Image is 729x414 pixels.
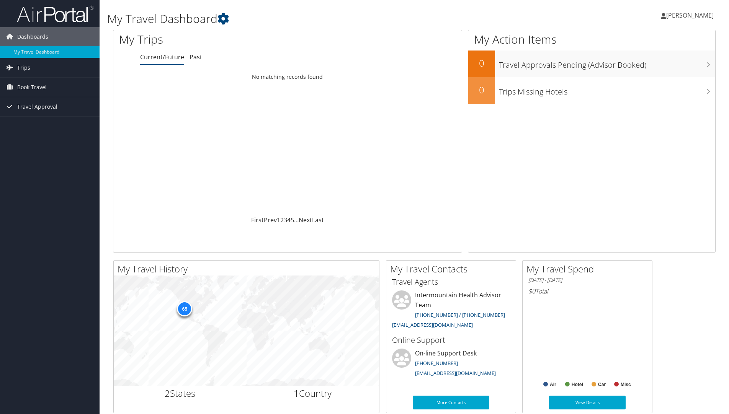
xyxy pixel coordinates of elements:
span: … [294,216,299,224]
h6: Total [528,287,646,295]
h1: My Trips [119,31,311,47]
h3: Trips Missing Hotels [499,83,715,97]
h2: 0 [468,83,495,96]
h1: My Action Items [468,31,715,47]
a: 1 [277,216,280,224]
a: 2 [280,216,284,224]
a: 3 [284,216,287,224]
h2: My Travel Contacts [390,262,516,275]
span: Travel Approval [17,97,57,116]
a: [PHONE_NUMBER] / [PHONE_NUMBER] [415,311,505,318]
li: On-line Support Desk [388,349,514,380]
td: No matching records found [113,70,462,84]
span: 1 [294,387,299,399]
span: $0 [528,287,535,295]
span: Trips [17,58,30,77]
a: 4 [287,216,291,224]
span: 2 [165,387,170,399]
a: 5 [291,216,294,224]
span: Dashboards [17,27,48,46]
h3: Online Support [392,335,510,346]
div: 65 [177,301,192,316]
text: Car [598,382,606,387]
a: First [251,216,264,224]
a: Current/Future [140,53,184,61]
h1: My Travel Dashboard [107,11,517,27]
a: [EMAIL_ADDRESS][DOMAIN_NAME] [392,321,473,328]
h3: Travel Approvals Pending (Advisor Booked) [499,56,715,70]
text: Misc [621,382,631,387]
a: Next [299,216,312,224]
li: Intermountain Health Advisor Team [388,290,514,331]
a: Past [190,53,202,61]
h2: My Travel History [118,262,379,275]
h2: States [119,387,241,400]
a: Prev [264,216,277,224]
a: More Contacts [413,396,489,409]
span: [PERSON_NAME] [666,11,714,20]
a: Last [312,216,324,224]
text: Hotel [572,382,583,387]
a: [EMAIL_ADDRESS][DOMAIN_NAME] [415,370,496,377]
a: 0Trips Missing Hotels [468,77,715,104]
img: airportal-logo.png [17,5,93,23]
a: [PHONE_NUMBER] [415,360,458,367]
a: 0Travel Approvals Pending (Advisor Booked) [468,51,715,77]
text: Air [550,382,556,387]
h6: [DATE] - [DATE] [528,277,646,284]
h2: 0 [468,57,495,70]
a: [PERSON_NAME] [661,4,721,27]
h2: My Travel Spend [526,262,652,275]
span: Book Travel [17,78,47,97]
h2: Country [252,387,374,400]
a: View Details [549,396,626,409]
h3: Travel Agents [392,277,510,287]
